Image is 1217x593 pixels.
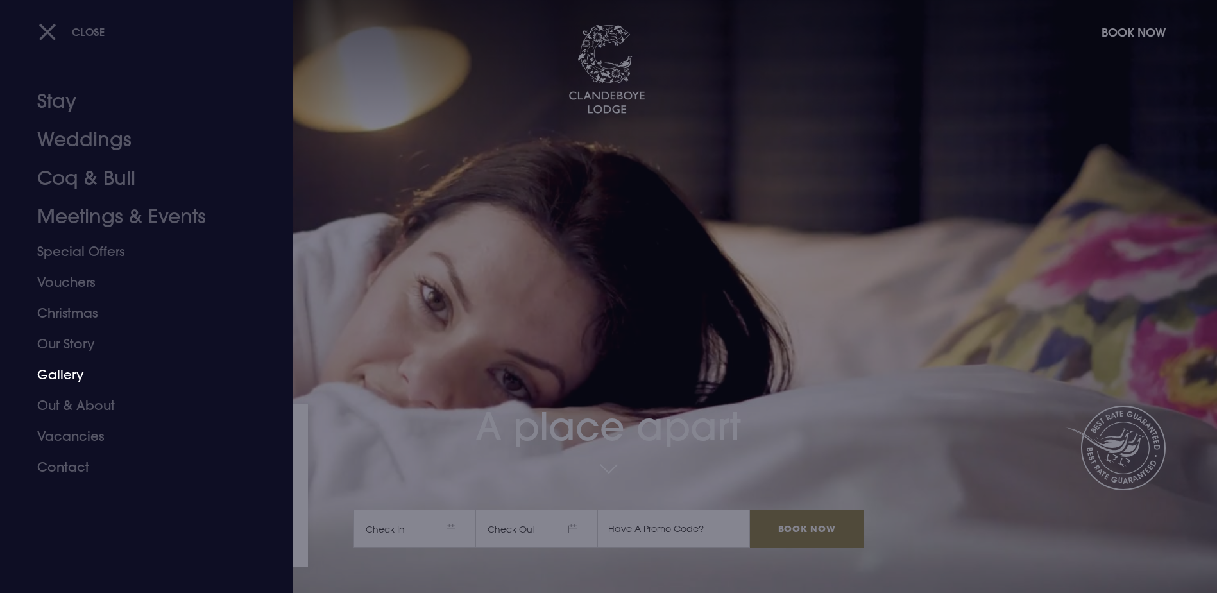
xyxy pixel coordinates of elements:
[37,298,240,329] a: Christmas
[37,421,240,452] a: Vacancies
[37,359,240,390] a: Gallery
[72,25,105,39] span: Close
[37,198,240,236] a: Meetings & Events
[37,267,240,298] a: Vouchers
[37,236,240,267] a: Special Offers
[37,390,240,421] a: Out & About
[37,329,240,359] a: Our Story
[37,82,240,121] a: Stay
[37,121,240,159] a: Weddings
[37,159,240,198] a: Coq & Bull
[37,452,240,483] a: Contact
[38,19,105,45] button: Close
